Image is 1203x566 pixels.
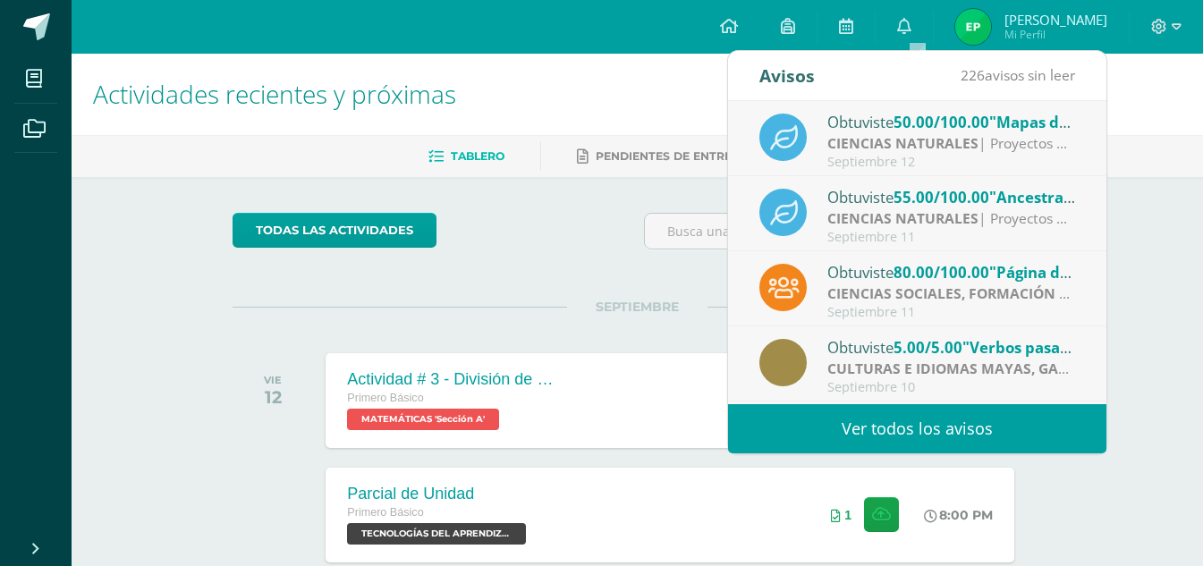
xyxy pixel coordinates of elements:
span: 226 [961,65,985,85]
div: Actividad # 3 - División de Fracciones [347,370,562,389]
div: Avisos [759,51,815,100]
div: Archivos entregados [831,508,851,522]
span: 80.00/100.00 [894,262,989,283]
div: Obtuviste en [827,185,1076,208]
span: "Verbos pasados" [962,337,1093,358]
span: Mi Perfil [1004,27,1107,42]
div: Obtuviste en [827,335,1076,359]
div: 8:00 PM [924,507,993,523]
span: Actividades recientes y próximas [93,77,456,111]
div: | Proyecto de práctica [827,359,1076,379]
div: Obtuviste en [827,110,1076,133]
div: | Proyectos de dominio [827,208,1076,229]
div: Septiembre 10 [827,380,1076,395]
div: Septiembre 12 [827,155,1076,170]
div: Parcial de Unidad [347,485,530,503]
span: MATEMÁTICAS 'Sección A' [347,409,499,430]
div: Septiembre 11 [827,230,1076,245]
a: Pendientes de entrega [577,142,749,171]
span: 1 [844,508,851,522]
a: Tablero [428,142,504,171]
div: | Proyectos de dominio [827,133,1076,154]
span: SEPTIEMBRE [567,299,707,315]
span: Pendientes de entrega [596,149,749,163]
span: Tablero [451,149,504,163]
input: Busca una actividad próxima aquí... [645,214,1041,249]
span: Primero Básico [347,506,423,519]
img: 73dd41d1e11c718feaeb42a936638d43.png [955,9,991,45]
span: TECNOLOGÍAS DEL APRENDIZAJE Y LA COMUNICACIÓN 'Sección A' [347,523,526,545]
span: 50.00/100.00 [894,112,989,132]
div: Obtuviste en [827,260,1076,283]
strong: CULTURAS E IDIOMAS MAYAS, GARÍFUNA O XINCA [827,359,1173,378]
strong: CIENCIAS NATURALES [827,133,978,153]
span: avisos sin leer [961,65,1075,85]
span: Primero Básico [347,392,423,404]
div: Septiembre 11 [827,305,1076,320]
span: 55.00/100.00 [894,187,989,207]
div: | Proyecto de Dominio [827,283,1076,304]
a: todas las Actividades [233,213,436,248]
span: "Mapas del tiempo" [989,112,1136,132]
a: Ver todos los avisos [728,404,1106,453]
span: [PERSON_NAME] [1004,11,1107,29]
div: VIE [264,374,282,386]
div: 12 [264,386,282,408]
span: 5.00/5.00 [894,337,962,358]
strong: CIENCIAS NATURALES [827,208,978,228]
